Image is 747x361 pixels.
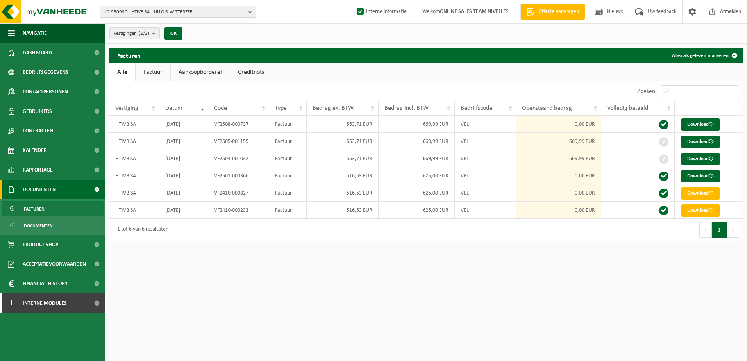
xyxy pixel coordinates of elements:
td: HTIVB SA [109,202,159,219]
td: 553,71 EUR [307,116,379,133]
td: 669,99 EUR [379,116,455,133]
td: 625,00 EUR [379,202,455,219]
span: Bedrag ex. BTW [313,105,354,111]
span: Code [214,105,227,111]
td: [DATE] [159,150,208,167]
td: 0,00 EUR [516,184,601,202]
label: Zoeken: [637,88,657,95]
h2: Facturen [109,48,148,63]
td: VF2505-001155 [208,133,269,150]
span: Acceptatievoorwaarden [23,254,86,274]
td: 0,00 EUR [516,116,601,133]
td: [DATE] [159,116,208,133]
a: Aankoopborderel [171,63,230,81]
td: [DATE] [159,202,208,219]
span: Offerte aanvragen [536,8,581,16]
span: Financial History [23,274,68,293]
td: HTIVB SA [109,184,159,202]
span: Dashboard [23,43,52,63]
td: 516,53 EUR [307,167,379,184]
a: Download [681,204,720,217]
td: VEL [455,167,516,184]
span: Volledig betaald [607,105,648,111]
span: Documenten [24,218,53,233]
span: Bedrijfsgegevens [23,63,68,82]
td: 0,00 EUR [516,167,601,184]
td: Factuur [269,202,307,219]
td: 625,00 EUR [379,167,455,184]
a: Download [681,118,720,131]
td: VF2508-000737 [208,116,269,133]
td: 669,99 EUR [516,133,601,150]
td: VF2410-000827 [208,184,269,202]
a: Alle [109,63,135,81]
td: VEL [455,133,516,150]
span: Bedrijfscode [461,105,492,111]
a: Download [681,187,720,200]
button: Next [727,222,739,238]
td: Factuur [269,116,307,133]
td: Factuur [269,133,307,150]
td: [DATE] [159,133,208,150]
span: Navigatie [23,23,47,43]
td: VEL [455,150,516,167]
td: 516,53 EUR [307,184,379,202]
td: VF2501-000366 [208,167,269,184]
td: HTIVB SA [109,150,159,167]
td: HTIVB SA [109,133,159,150]
strong: ONLINE SALES TEAM NIVELLES [440,9,509,14]
td: [DATE] [159,184,208,202]
a: Download [681,153,720,165]
button: Alles als gelezen markeren [666,48,742,63]
count: (2/2) [139,31,149,36]
span: Gebruikers [23,102,52,121]
button: Vestigingen(2/2) [109,27,160,39]
button: Previous [699,222,712,238]
span: Product Shop [23,235,58,254]
button: 1 [712,222,727,238]
label: Interne informatie [355,6,407,18]
a: Documenten [2,218,104,233]
td: VF2504-001032 [208,150,269,167]
td: VEL [455,202,516,219]
a: Download [681,136,720,148]
a: Download [681,170,720,182]
span: Contactpersonen [23,82,68,102]
span: Documenten [23,180,56,199]
a: Facturen [2,201,104,216]
td: HTIVB SA [109,116,159,133]
td: VF2410-000233 [208,202,269,219]
button: 10-950990 - HTIVB SA - LILLOIS-WITTERZÉE [100,6,256,18]
td: 0,00 EUR [516,202,601,219]
td: [DATE] [159,167,208,184]
td: 669,99 EUR [379,133,455,150]
span: Bedrag incl. BTW [384,105,429,111]
span: Contracten [23,121,53,141]
span: Kalender [23,141,47,160]
td: Factuur [269,150,307,167]
a: Offerte aanvragen [520,4,585,20]
td: VEL [455,184,516,202]
button: OK [164,27,182,40]
a: Factuur [136,63,170,81]
td: 669,99 EUR [516,150,601,167]
span: Vestigingen [114,28,149,39]
span: I [8,293,15,313]
td: 553,71 EUR [307,133,379,150]
td: HTIVB SA [109,167,159,184]
td: VEL [455,116,516,133]
span: Facturen [24,202,45,216]
td: 553,71 EUR [307,150,379,167]
td: 669,99 EUR [379,150,455,167]
td: 516,53 EUR [307,202,379,219]
span: Datum [165,105,182,111]
td: Factuur [269,167,307,184]
span: Interne modules [23,293,67,313]
span: Vestiging [115,105,138,111]
span: Type [275,105,287,111]
span: 10-950990 - HTIVB SA - LILLOIS-WITTERZÉE [104,6,245,18]
span: Rapportage [23,160,53,180]
div: 1 tot 6 van 6 resultaten [113,223,168,237]
a: Creditnota [230,63,273,81]
td: Factuur [269,184,307,202]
